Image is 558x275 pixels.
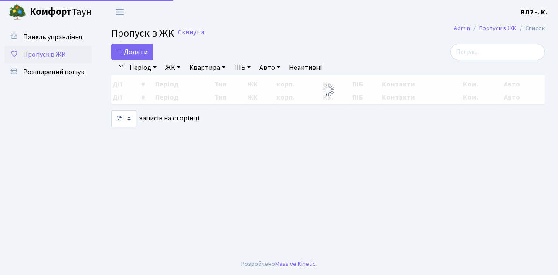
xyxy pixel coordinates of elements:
label: записів на сторінці [111,110,199,127]
a: Скинути [178,28,204,37]
span: Пропуск в ЖК [23,50,66,59]
a: Панель управління [4,28,92,46]
a: Admin [454,24,470,33]
a: Додати [111,44,153,60]
div: Розроблено . [241,259,317,269]
a: Пропуск в ЖК [4,46,92,63]
span: Таун [30,5,92,20]
button: Переключити навігацію [109,5,131,19]
a: Неактивні [286,60,325,75]
a: Massive Kinetic [275,259,316,268]
span: Додати [117,47,148,57]
span: Розширений пошук [23,67,84,77]
a: ЖК [162,60,184,75]
a: Розширений пошук [4,63,92,81]
li: Список [516,24,545,33]
select: записів на сторінці [111,110,136,127]
span: Пропуск в ЖК [111,26,174,41]
a: Пропуск в ЖК [479,24,516,33]
a: Період [126,60,160,75]
a: Авто [256,60,284,75]
img: logo.png [9,3,26,21]
input: Пошук... [450,44,545,60]
a: Квартира [186,60,229,75]
a: ПІБ [231,60,254,75]
a: ВЛ2 -. К. [521,7,548,17]
img: Обробка... [321,83,335,97]
b: Комфорт [30,5,71,19]
span: Панель управління [23,32,82,42]
nav: breadcrumb [441,19,558,38]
